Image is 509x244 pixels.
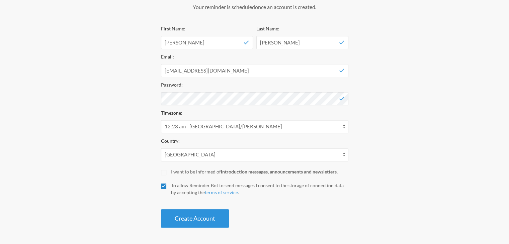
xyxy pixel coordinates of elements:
p: Your reminder is scheduled once an account is created. [161,3,348,11]
label: Last Name: [256,26,279,31]
div: To allow Reminder Bot to send messages I consent to the storage of connection data by accepting t... [171,182,348,196]
label: First Name: [161,26,185,31]
input: To allow Reminder Bot to send messages I consent to the storage of connection data by accepting t... [161,184,166,189]
label: Country: [161,138,180,144]
input: I want to be informed ofintroduction messages, announcements and newsletters. [161,170,166,175]
label: Password: [161,82,183,88]
button: Create Account [161,209,229,228]
label: Email: [161,54,174,59]
div: I want to be informed of [171,168,348,175]
a: terms of service [205,190,238,195]
label: Timezone: [161,110,182,116]
strong: introduction messages, announcements and newsletters. [221,169,338,174]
